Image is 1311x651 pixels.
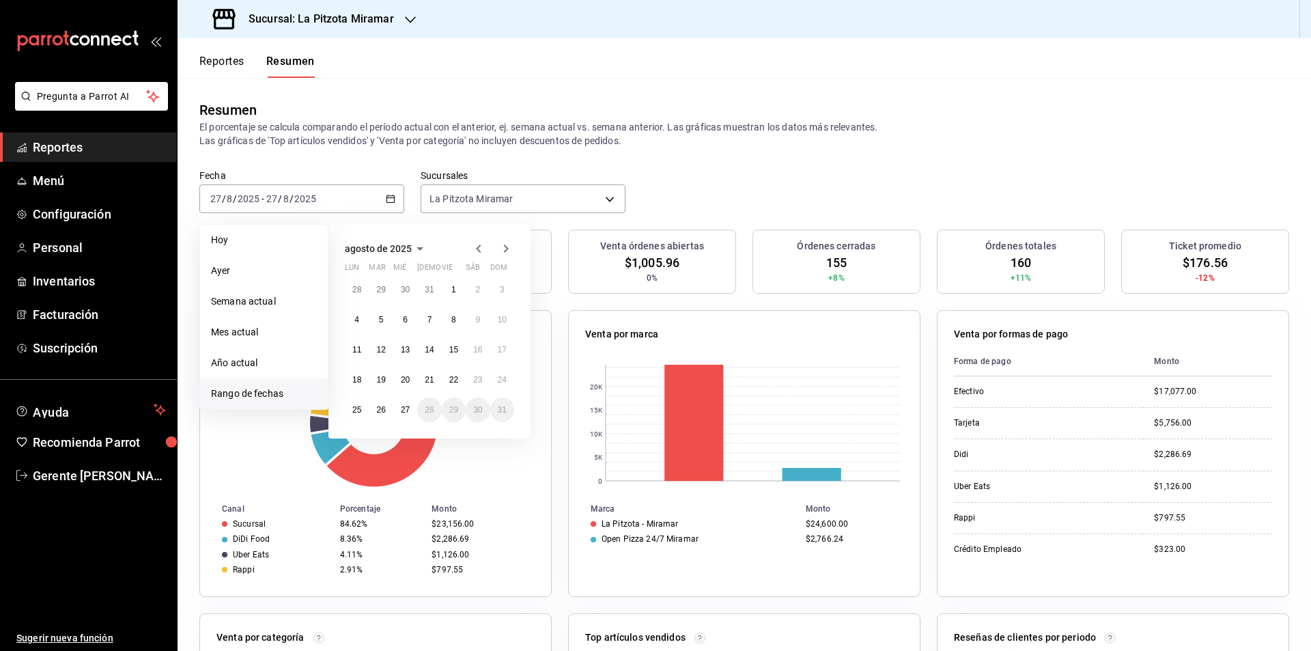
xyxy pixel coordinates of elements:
[283,193,290,204] input: --
[432,519,529,529] div: $23,156.00
[238,11,394,27] h3: Sucursal: La Pitzota Miramar
[262,193,264,204] span: -
[417,307,441,332] button: 7 de agosto de 2025
[266,55,315,78] button: Resumen
[401,345,410,355] abbr: 13 de agosto de 2025
[1011,253,1031,272] span: 160
[590,383,603,391] text: 20K
[369,398,393,422] button: 26 de agosto de 2025
[427,315,432,324] abbr: 7 de agosto de 2025
[473,345,482,355] abbr: 16 de agosto de 2025
[954,481,1090,493] div: Uber Eats
[490,368,514,392] button: 24 de agosto de 2025
[211,264,317,278] span: Ayer
[1143,347,1272,376] th: Monto
[806,534,898,544] div: $2,766.24
[401,375,410,385] abbr: 20 de agosto de 2025
[1011,272,1032,284] span: +11%
[393,337,417,362] button: 13 de agosto de 2025
[432,565,529,574] div: $797.55
[1154,512,1272,524] div: $797.55
[490,307,514,332] button: 10 de agosto de 2025
[345,243,412,254] span: agosto de 2025
[376,285,385,294] abbr: 29 de julio de 2025
[417,398,441,422] button: 28 de agosto de 2025
[473,405,482,415] abbr: 30 de agosto de 2025
[354,315,359,324] abbr: 4 de agosto de 2025
[449,405,458,415] abbr: 29 de agosto de 2025
[335,501,426,516] th: Porcentaje
[442,368,466,392] button: 22 de agosto de 2025
[345,398,369,422] button: 25 de agosto de 2025
[33,339,166,357] span: Suscripción
[466,277,490,302] button: 2 de agosto de 2025
[345,263,359,277] abbr: lunes
[429,192,513,206] span: La Pitzota Miramar
[1154,449,1272,460] div: $2,286.69
[432,534,529,544] div: $2,286.69
[290,193,294,204] span: /
[954,327,1068,342] p: Venta por formas de pago
[647,272,658,284] span: 0%
[33,205,166,223] span: Configuración
[340,519,421,529] div: 84.62%
[449,375,458,385] abbr: 22 de agosto de 2025
[294,193,317,204] input: ----
[442,277,466,302] button: 1 de agosto de 2025
[401,285,410,294] abbr: 30 de julio de 2025
[393,398,417,422] button: 27 de agosto de 2025
[466,263,480,277] abbr: sábado
[498,375,507,385] abbr: 24 de agosto de 2025
[954,631,1096,645] p: Reseñas de clientes por periodo
[211,387,317,401] span: Rango de fechas
[490,263,507,277] abbr: domingo
[466,398,490,422] button: 30 de agosto de 2025
[800,501,920,516] th: Monto
[954,347,1143,376] th: Forma de pago
[352,405,361,415] abbr: 25 de agosto de 2025
[211,233,317,247] span: Hoy
[1154,417,1272,429] div: $5,756.00
[1183,253,1228,272] span: $176.56
[1196,272,1215,284] span: -12%
[954,386,1090,398] div: Efectivo
[200,501,335,516] th: Canal
[490,337,514,362] button: 17 de agosto de 2025
[199,55,244,78] button: Reportes
[376,405,385,415] abbr: 26 de agosto de 2025
[954,449,1090,460] div: Didi
[216,631,305,645] p: Venta por categoría
[449,345,458,355] abbr: 15 de agosto de 2025
[210,193,222,204] input: --
[985,239,1056,253] h3: Órdenes totales
[475,315,480,324] abbr: 9 de agosto de 2025
[490,277,514,302] button: 3 de agosto de 2025
[585,631,686,645] p: Top artículos vendidos
[442,398,466,422] button: 29 de agosto de 2025
[442,307,466,332] button: 8 de agosto de 2025
[954,512,1090,524] div: Rappi
[345,337,369,362] button: 11 de agosto de 2025
[199,171,404,180] label: Fecha
[417,263,498,277] abbr: jueves
[33,138,166,156] span: Reportes
[600,239,704,253] h3: Venta órdenes abiertas
[828,272,844,284] span: +8%
[345,277,369,302] button: 28 de julio de 2025
[278,193,282,204] span: /
[376,345,385,355] abbr: 12 de agosto de 2025
[369,368,393,392] button: 19 de agosto de 2025
[233,193,237,204] span: /
[590,406,603,414] text: 15K
[451,285,456,294] abbr: 1 de agosto de 2025
[432,550,529,559] div: $1,126.00
[222,193,226,204] span: /
[352,375,361,385] abbr: 18 de agosto de 2025
[498,315,507,324] abbr: 10 de agosto de 2025
[369,337,393,362] button: 12 de agosto de 2025
[15,82,168,111] button: Pregunta a Parrot AI
[417,368,441,392] button: 21 de agosto de 2025
[625,253,679,272] span: $1,005.96
[233,519,266,529] div: Sucursal
[417,337,441,362] button: 14 de agosto de 2025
